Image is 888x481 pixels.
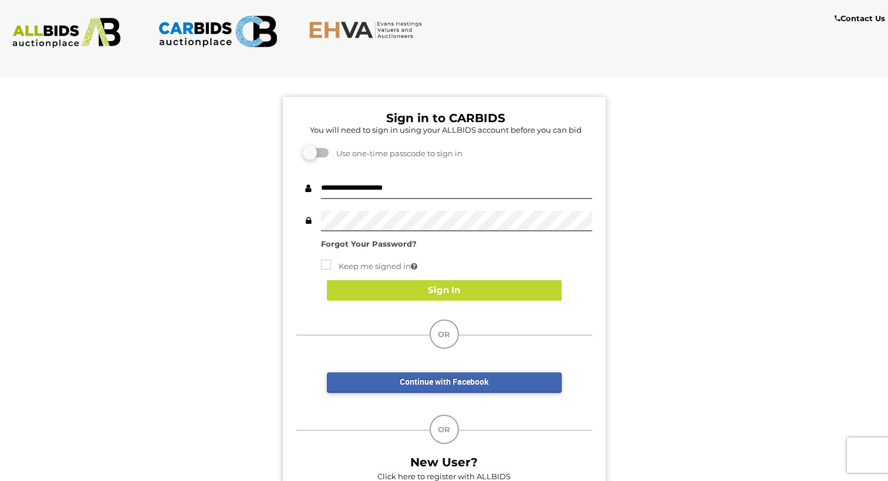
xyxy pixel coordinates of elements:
[321,239,417,248] a: Forgot Your Password?
[327,280,562,301] button: Sign In
[321,260,417,273] label: Keep me signed in
[835,14,885,23] b: Contact Us
[386,111,505,125] b: Sign in to CARBIDS
[299,126,592,134] h5: You will need to sign in using your ALLBIDS account before you can bid
[158,12,278,51] img: CARBIDS.com.au
[377,472,511,481] a: Click here to register with ALLBIDS
[410,455,478,469] b: New User?
[6,18,126,48] img: ALLBIDS.com.au
[835,12,888,25] a: Contact Us
[330,149,462,158] span: Use one-time passcode to sign in
[430,415,459,444] div: OR
[327,372,562,393] a: Continue with Facebook
[309,21,428,39] img: EHVA.com.au
[430,319,459,349] div: OR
